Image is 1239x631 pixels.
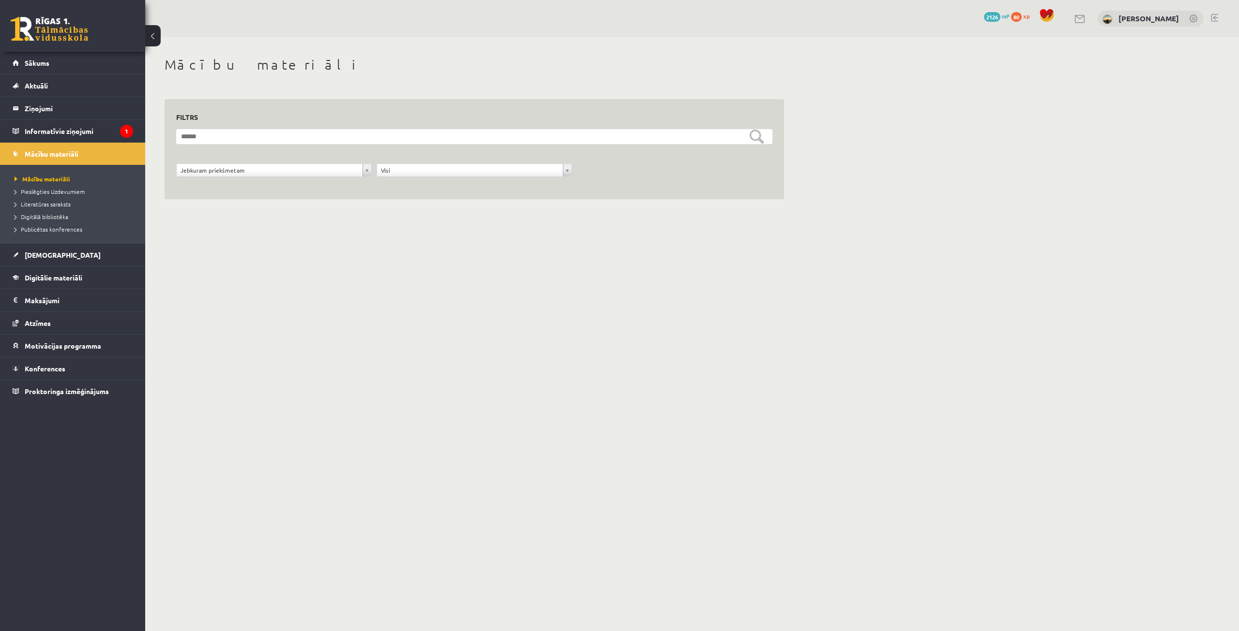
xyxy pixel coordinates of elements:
span: Pieslēgties Uzdevumiem [15,188,85,195]
img: Nellija Pušņakova [1103,15,1112,24]
a: Sākums [13,52,133,74]
a: Atzīmes [13,312,133,334]
span: 80 [1011,12,1022,22]
span: mP [1002,12,1010,20]
a: Maksājumi [13,289,133,311]
span: Atzīmes [25,319,51,327]
span: Digitālā bibliotēka [15,213,68,220]
a: Digitālie materiāli [13,266,133,289]
a: Jebkuram priekšmetam [177,164,371,176]
span: 2126 [984,12,1000,22]
a: Motivācijas programma [13,335,133,357]
span: Konferences [25,364,65,373]
a: 80 xp [1011,12,1034,20]
a: Publicētas konferences [15,225,136,234]
h3: Filtrs [176,111,761,124]
a: Proktoringa izmēģinājums [13,380,133,402]
span: Proktoringa izmēģinājums [25,387,109,396]
legend: Maksājumi [25,289,133,311]
a: Ziņojumi [13,97,133,119]
a: Aktuāli [13,74,133,97]
span: Visi [381,164,559,176]
span: xp [1023,12,1029,20]
a: Pieslēgties Uzdevumiem [15,187,136,196]
span: Jebkuram priekšmetam [181,164,359,176]
a: Informatīvie ziņojumi1 [13,120,133,142]
a: Mācību materiāli [13,143,133,165]
span: Mācību materiāli [25,149,78,158]
a: Digitālā bibliotēka [15,212,136,221]
span: Literatūras saraksts [15,200,71,208]
a: Rīgas 1. Tālmācības vidusskola [11,17,88,41]
h1: Mācību materiāli [165,57,784,73]
a: [PERSON_NAME] [1118,14,1179,23]
legend: Ziņojumi [25,97,133,119]
a: Visi [377,164,572,176]
a: Mācību materiāli [15,175,136,183]
i: 1 [120,125,133,138]
span: [DEMOGRAPHIC_DATA] [25,250,101,259]
span: Publicētas konferences [15,225,82,233]
span: Digitālie materiāli [25,273,82,282]
a: 2126 mP [984,12,1010,20]
span: Sākums [25,59,49,67]
span: Mācību materiāli [15,175,70,183]
a: [DEMOGRAPHIC_DATA] [13,244,133,266]
span: Aktuāli [25,81,48,90]
a: Literatūras saraksts [15,200,136,208]
span: Motivācijas programma [25,341,101,350]
legend: Informatīvie ziņojumi [25,120,133,142]
a: Konferences [13,357,133,380]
